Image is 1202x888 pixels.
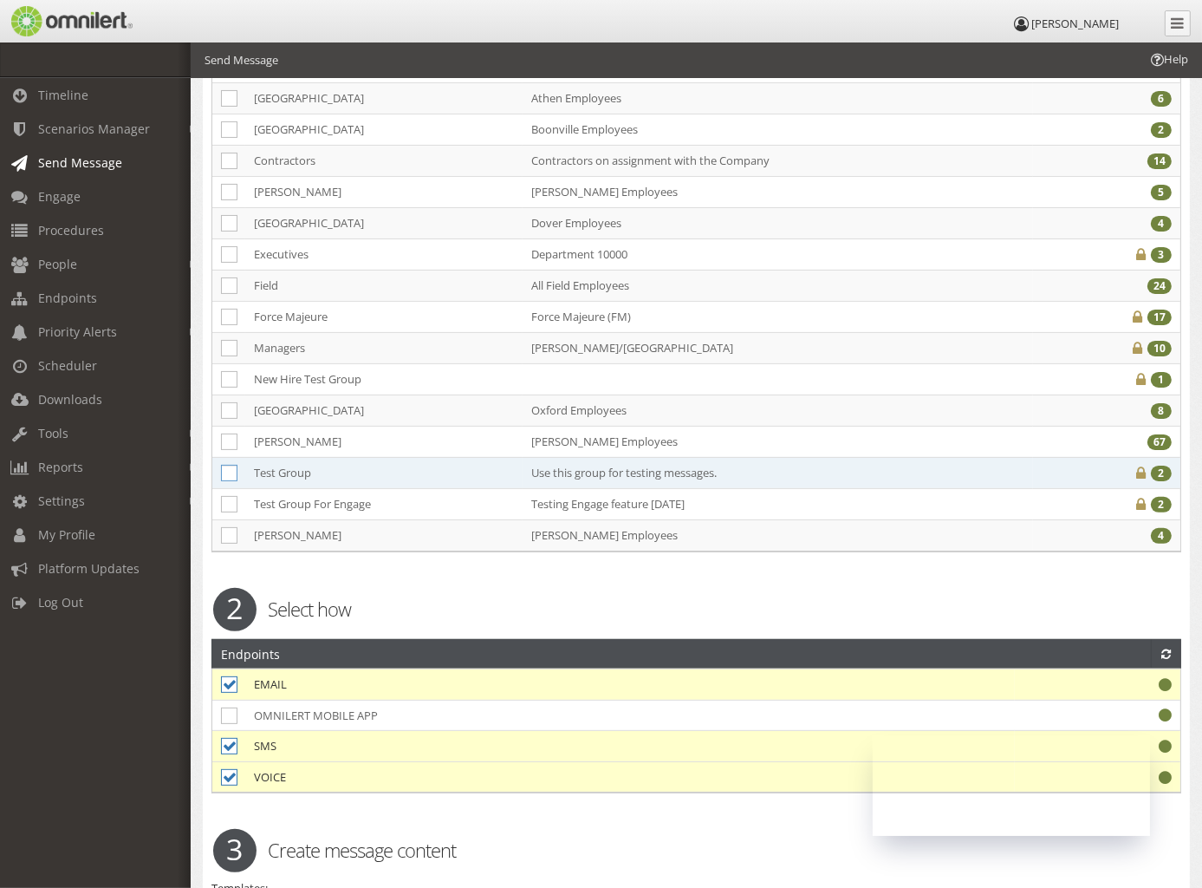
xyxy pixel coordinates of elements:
[38,188,81,205] span: Engage
[523,270,1033,301] td: All Field Employees
[1159,709,1172,721] i: Working properly.
[38,323,117,340] span: Priority Alerts
[1136,499,1146,510] i: Private
[245,363,523,395] td: New Hire Test Group
[245,519,523,551] td: [PERSON_NAME]
[1165,10,1191,36] a: Collapse Menu
[9,6,133,36] img: Omnilert
[245,238,523,270] td: Executives
[200,596,1192,622] h2: Select how
[245,82,523,114] td: [GEOGRAPHIC_DATA]
[1151,91,1172,107] div: 6
[1147,434,1172,450] div: 67
[38,459,83,475] span: Reports
[38,391,102,408] span: Downloads
[523,238,1033,270] td: Department 10000
[1159,772,1172,783] i: Working properly.
[245,669,1015,700] td: EMAIL
[200,837,1192,863] h2: Create message content
[245,488,523,519] td: Test Group For Engage
[38,256,77,272] span: People
[873,736,1150,836] iframe: OMNILERT Status
[245,270,523,301] td: Field
[38,290,97,306] span: Endpoints
[38,493,85,509] span: Settings
[1151,247,1172,263] div: 3
[1147,310,1172,325] div: 17
[1151,185,1172,200] div: 5
[523,114,1033,145] td: Boonville Employees
[523,207,1033,238] td: Dover Employees
[1151,122,1172,138] div: 2
[1147,153,1172,169] div: 14
[38,222,104,238] span: Procedures
[245,761,1015,792] td: VOICE
[1133,343,1142,354] i: Private
[1159,679,1172,690] i: Working properly.
[523,301,1033,332] td: Force Majeure (FM)
[38,154,122,171] span: Send Message
[245,395,523,426] td: [GEOGRAPHIC_DATA]
[523,457,1033,488] td: Use this group for testing messages.
[1151,372,1172,388] div: 1
[38,425,68,441] span: Tools
[1148,51,1188,68] span: Help
[245,426,523,457] td: [PERSON_NAME]
[1136,467,1146,479] i: Private
[1147,341,1172,356] div: 10
[523,82,1033,114] td: Athen Employees
[245,145,523,176] td: Contractors
[1133,311,1142,323] i: Private
[1151,403,1172,419] div: 8
[1151,497,1172,513] div: 2
[38,594,83,610] span: Log Out
[221,640,280,668] h2: Endpoints
[245,457,523,488] td: Test Group
[1151,216,1172,232] div: 4
[1031,16,1119,31] span: [PERSON_NAME]
[213,588,257,631] span: 2
[523,395,1033,426] td: Oxford Employees
[1136,374,1146,385] i: Private
[1159,741,1172,752] i: Working properly.
[523,145,1033,176] td: Contractors on assignment with the Company
[523,176,1033,207] td: [PERSON_NAME] Employees
[523,332,1033,363] td: [PERSON_NAME]/[GEOGRAPHIC_DATA]
[523,488,1033,519] td: Testing Engage feature [DATE]
[213,829,257,872] span: 3
[245,731,1015,762] td: SMS
[1151,528,1172,544] div: 4
[245,207,523,238] td: [GEOGRAPHIC_DATA]
[245,301,523,332] td: Force Majeure
[38,526,95,543] span: My Profile
[245,176,523,207] td: [PERSON_NAME]
[38,560,140,577] span: Platform Updates
[205,52,278,69] li: Send Message
[1151,466,1172,481] div: 2
[245,700,1015,731] td: OMNILERT MOBILE APP
[38,121,150,137] span: Scenarios Manager
[1136,249,1146,260] i: Private
[245,332,523,363] td: Managers
[1147,278,1172,294] div: 24
[245,114,523,145] td: [GEOGRAPHIC_DATA]
[523,426,1033,457] td: [PERSON_NAME] Employees
[38,357,97,374] span: Scheduler
[523,519,1033,551] td: [PERSON_NAME] Employees
[38,87,88,103] span: Timeline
